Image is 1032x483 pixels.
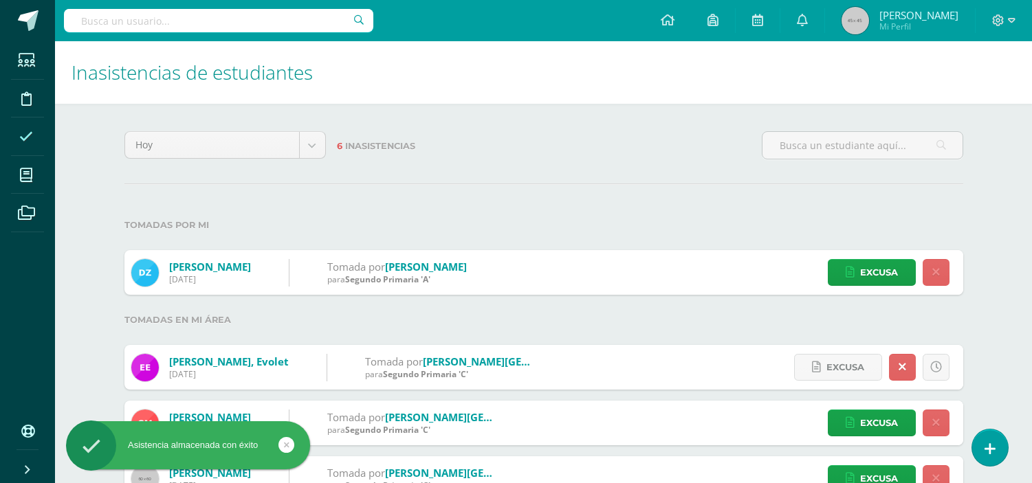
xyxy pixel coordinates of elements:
[383,368,468,380] span: Segundo Primaria 'C'
[828,409,916,436] a: Excusa
[124,306,963,334] label: Tomadas en mi área
[169,260,251,273] a: [PERSON_NAME]
[842,7,869,34] img: 45x45
[860,410,898,436] span: Excusa
[365,368,530,380] div: para
[345,424,430,436] span: Segundo Primaria 'C'
[327,466,385,480] span: Tomada por
[131,354,159,381] img: e061c45fad0c2a3396af7175748549ab.png
[385,466,572,480] a: [PERSON_NAME][GEOGRAPHIC_DATA]
[135,132,289,158] span: Hoy
[365,355,423,368] span: Tomada por
[327,273,467,285] div: para
[124,211,963,239] label: Tomadas por mi
[125,132,325,158] a: Hoy
[169,410,251,424] a: [PERSON_NAME]
[385,410,572,424] a: [PERSON_NAME][GEOGRAPHIC_DATA]
[131,259,159,287] img: 602c2bc5e9f8ba192cfc93ff4b939227.png
[879,8,958,22] span: [PERSON_NAME]
[423,355,610,368] a: [PERSON_NAME][GEOGRAPHIC_DATA]
[345,141,415,151] span: Inasistencias
[860,260,898,285] span: Excusa
[327,260,385,273] span: Tomada por
[828,259,916,286] a: Excusa
[337,141,342,151] span: 6
[762,132,963,159] input: Busca un estudiante aquí...
[169,355,289,368] a: [PERSON_NAME], Evolet
[64,9,373,32] input: Busca un usuario...
[66,439,310,451] div: Asistencia almacenada con éxito
[385,260,467,273] a: [PERSON_NAME]
[131,409,159,437] img: c0f05d6c61b10b4050c14544be6ff146.png
[345,273,430,285] span: Segundo Primaria 'A'
[826,355,864,380] span: Excusa
[794,354,882,381] a: Excusa
[169,368,289,380] div: [DATE]
[879,21,958,32] span: Mi Perfil
[72,59,313,85] span: Inasistencias de estudiantes
[327,424,492,436] div: para
[169,273,251,285] div: [DATE]
[327,410,385,424] span: Tomada por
